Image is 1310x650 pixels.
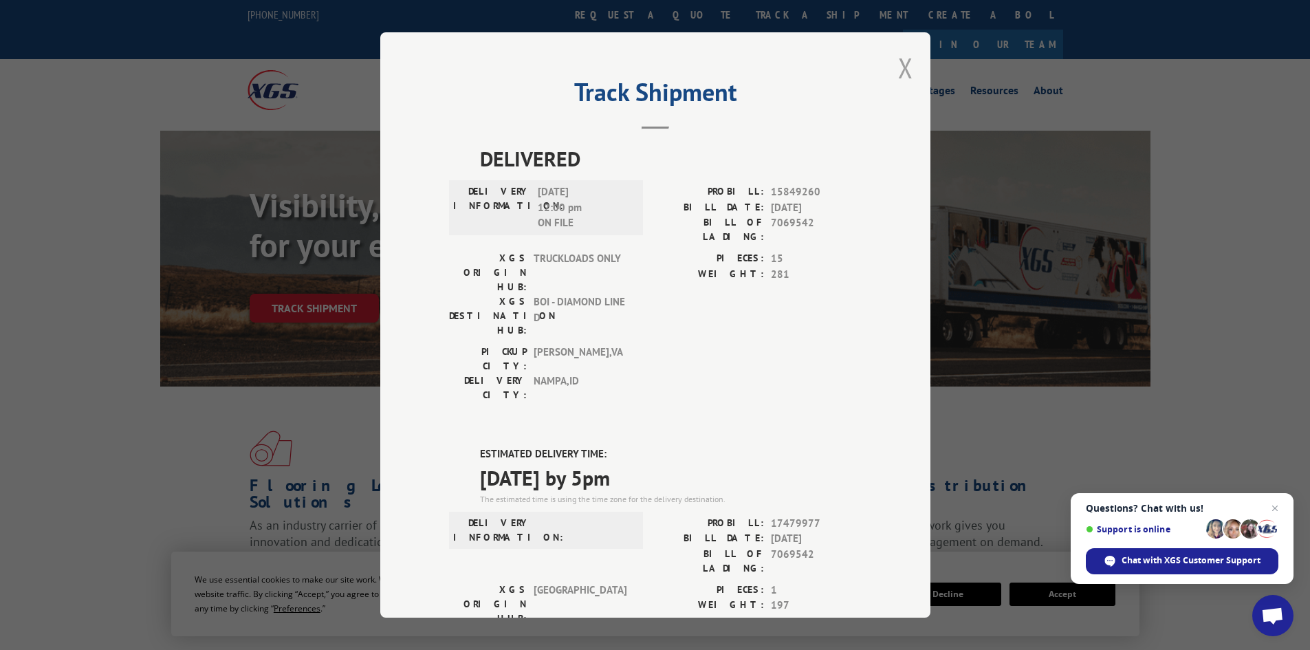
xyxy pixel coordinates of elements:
label: PIECES: [655,583,764,598]
button: Close modal [898,50,913,86]
span: Support is online [1086,524,1201,534]
label: PROBILL: [655,184,764,200]
div: Chat with XGS Customer Support [1086,548,1278,574]
label: PICKUP CITY: [449,345,527,373]
label: PROBILL: [655,516,764,532]
span: 15849260 [771,184,862,200]
span: [DATE] 12:00 pm ON FILE [538,184,631,231]
span: Chat with XGS Customer Support [1122,554,1260,567]
span: 7069542 [771,547,862,576]
label: BILL OF LADING: [655,547,764,576]
label: ESTIMATED DELIVERY TIME: [480,446,862,462]
label: XGS DESTINATION HUB: [449,294,527,338]
label: DELIVERY INFORMATION: [453,516,531,545]
label: BILL DATE: [655,531,764,547]
span: 281 [771,267,862,283]
span: Close chat [1267,500,1283,517]
label: WEIGHT: [655,267,764,283]
span: 1 [771,583,862,598]
span: [GEOGRAPHIC_DATA] [534,583,626,626]
span: [PERSON_NAME] , VA [534,345,626,373]
span: 15 [771,251,862,267]
span: 17479977 [771,516,862,532]
label: PIECES: [655,251,764,267]
span: [DATE] [771,531,862,547]
span: [DATE] [771,200,862,216]
label: DELIVERY CITY: [449,373,527,402]
span: [DATE] by 5pm [480,462,862,493]
label: XGS ORIGIN HUB: [449,583,527,626]
label: BILL OF LADING: [655,215,764,244]
span: TRUCKLOADS ONLY [534,251,626,294]
span: DELIVERED [480,143,862,174]
label: WEIGHT: [655,598,764,614]
h2: Track Shipment [449,83,862,109]
label: XGS ORIGIN HUB: [449,251,527,294]
span: Questions? Chat with us! [1086,503,1278,514]
div: The estimated time is using the time zone for the delivery destination. [480,493,862,506]
span: BOI - DIAMOND LINE D [534,294,626,338]
span: NAMPA , ID [534,373,626,402]
span: 7069542 [771,215,862,244]
label: BILL DATE: [655,200,764,216]
div: Open chat [1252,595,1293,636]
label: DELIVERY INFORMATION: [453,184,531,231]
span: 197 [771,598,862,614]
